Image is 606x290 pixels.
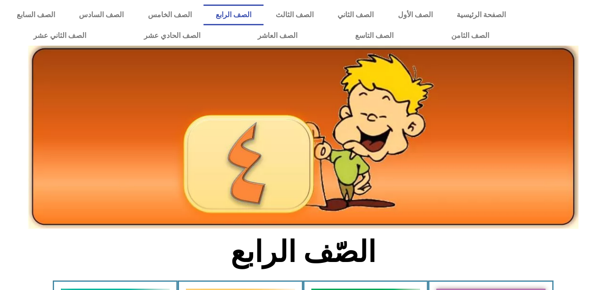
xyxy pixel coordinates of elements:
a: الصف الثاني عشر [5,25,115,46]
a: الصف الخامس [136,5,204,25]
a: الصف السابع [5,5,67,25]
a: الصفحة الرئيسية [444,5,518,25]
a: الصف الثاني [325,5,385,25]
a: الصف الحادي عشر [115,25,229,46]
a: الصف الثامن [422,25,518,46]
a: الصف الأول [386,5,444,25]
a: الصف العاشر [229,25,326,46]
a: الصف السادس [67,5,136,25]
a: الصف الرابع [204,5,263,25]
h2: الصّف الرابع [154,234,452,270]
a: الصف الثالث [264,5,325,25]
a: الصف التاسع [326,25,422,46]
